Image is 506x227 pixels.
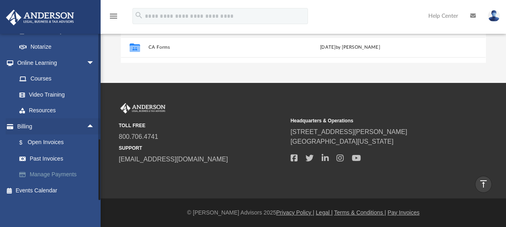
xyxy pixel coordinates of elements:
a: Legal | [316,209,333,216]
span: arrow_drop_up [87,118,103,135]
a: Billingarrow_drop_up [6,118,107,134]
button: CA Forms [149,45,281,50]
a: Online Learningarrow_drop_down [6,55,103,71]
i: menu [109,11,118,21]
span: arrow_drop_down [87,55,103,71]
img: Anderson Advisors Platinum Portal [119,103,167,113]
a: [STREET_ADDRESS][PERSON_NAME] [291,128,407,135]
div: © [PERSON_NAME] Advisors 2025 [101,208,506,217]
i: vertical_align_top [479,179,488,189]
a: Resources [11,103,103,119]
a: Pay Invoices [388,209,419,216]
a: [EMAIL_ADDRESS][DOMAIN_NAME] [119,156,228,163]
a: Terms & Conditions | [334,209,386,216]
small: SUPPORT [119,144,285,152]
a: 800.706.4741 [119,133,158,140]
a: Video Training [11,87,99,103]
a: Notarize [11,39,103,55]
a: [GEOGRAPHIC_DATA][US_STATE] [291,138,394,145]
i: search [134,11,143,20]
small: Headquarters & Operations [291,117,457,124]
img: Anderson Advisors Platinum Portal [4,10,76,25]
a: menu [109,15,118,21]
span: $ [24,138,28,148]
a: Privacy Policy | [276,209,314,216]
a: Events Calendar [6,182,107,198]
a: $Open Invoices [11,134,107,151]
div: [DATE] by [PERSON_NAME] [284,44,416,51]
a: vertical_align_top [475,176,492,193]
small: TOLL FREE [119,122,285,129]
img: User Pic [488,10,500,22]
a: Past Invoices [11,151,107,167]
a: Courses [11,71,103,87]
a: Manage Payments [11,167,107,183]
